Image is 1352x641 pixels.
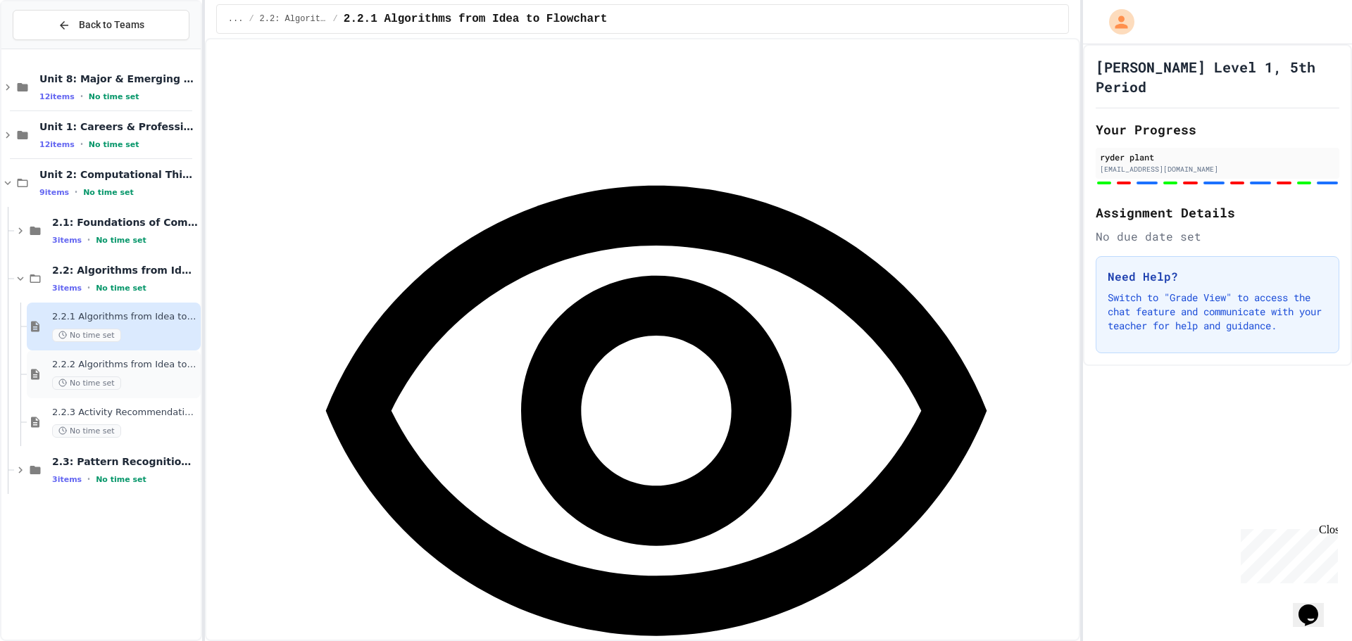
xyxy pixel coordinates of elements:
[96,284,146,293] span: No time set
[1235,523,1338,583] iframe: chat widget
[1108,291,1327,333] p: Switch to "Grade View" to access the chat feature and communicate with your teacher for help and ...
[260,13,327,25] span: 2.2: Algorithms from Idea to Flowchart
[39,92,75,101] span: 12 items
[52,284,82,293] span: 3 items
[39,72,198,85] span: Unit 8: Major & Emerging Technologies
[52,216,198,229] span: 2.1: Foundations of Computational Thinking
[89,140,139,149] span: No time set
[249,13,254,25] span: /
[1094,6,1138,38] div: My Account
[39,140,75,149] span: 12 items
[1293,585,1338,627] iframe: chat widget
[52,264,198,277] span: 2.2: Algorithms from Idea to Flowchart
[52,329,121,342] span: No time set
[83,188,134,197] span: No time set
[1096,57,1339,96] h1: [PERSON_NAME] Level 1, 5th Period
[333,13,338,25] span: /
[87,282,90,293] span: •
[1108,268,1327,285] h3: Need Help?
[6,6,97,89] div: Chat with us now!Close
[228,13,244,25] span: ...
[1096,203,1339,222] h2: Assignment Details
[75,186,77,198] span: •
[52,475,82,484] span: 3 items
[87,234,90,246] span: •
[96,475,146,484] span: No time set
[39,120,198,133] span: Unit 1: Careers & Professionalism
[39,188,69,197] span: 9 items
[96,236,146,245] span: No time set
[39,168,198,181] span: Unit 2: Computational Thinking & Problem-Solving
[1096,120,1339,139] h2: Your Progress
[87,474,90,485] span: •
[52,376,121,390] span: No time set
[80,91,83,102] span: •
[80,139,83,150] span: •
[13,10,189,40] button: Back to Teams
[52,424,121,438] span: No time set
[1100,164,1335,174] div: [EMAIL_ADDRESS][DOMAIN_NAME]
[1100,151,1335,163] div: ryder plant
[89,92,139,101] span: No time set
[52,359,198,371] span: 2.2.2 Algorithms from Idea to Flowchart - Review
[52,455,198,468] span: 2.3: Pattern Recognition & Decomposition
[52,311,198,323] span: 2.2.1 Algorithms from Idea to Flowchart
[52,407,198,419] span: 2.2.3 Activity Recommendation Algorithm
[79,18,144,32] span: Back to Teams
[52,236,82,245] span: 3 items
[1096,228,1339,245] div: No due date set
[344,11,607,27] span: 2.2.1 Algorithms from Idea to Flowchart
